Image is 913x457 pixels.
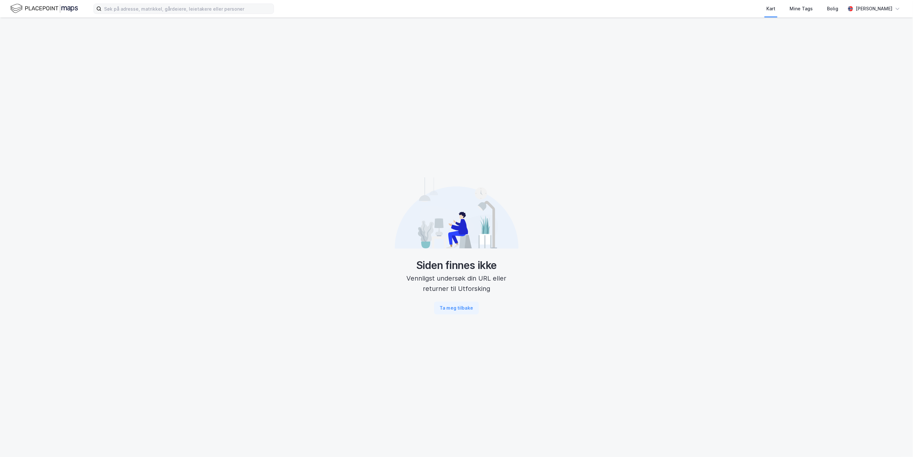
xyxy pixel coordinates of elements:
[10,3,78,14] img: logo.f888ab2527a4732fd821a326f86c7f29.svg
[102,4,274,14] input: Søk på adresse, matrikkel, gårdeiere, leietakere eller personer
[827,5,838,13] div: Bolig
[395,273,519,294] div: Vennligst undersøk din URL eller returner til Utforsking
[434,302,479,314] button: Ta meg tilbake
[766,5,775,13] div: Kart
[856,5,892,13] div: [PERSON_NAME]
[395,259,519,272] div: Siden finnes ikke
[881,426,913,457] iframe: Chat Widget
[790,5,813,13] div: Mine Tags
